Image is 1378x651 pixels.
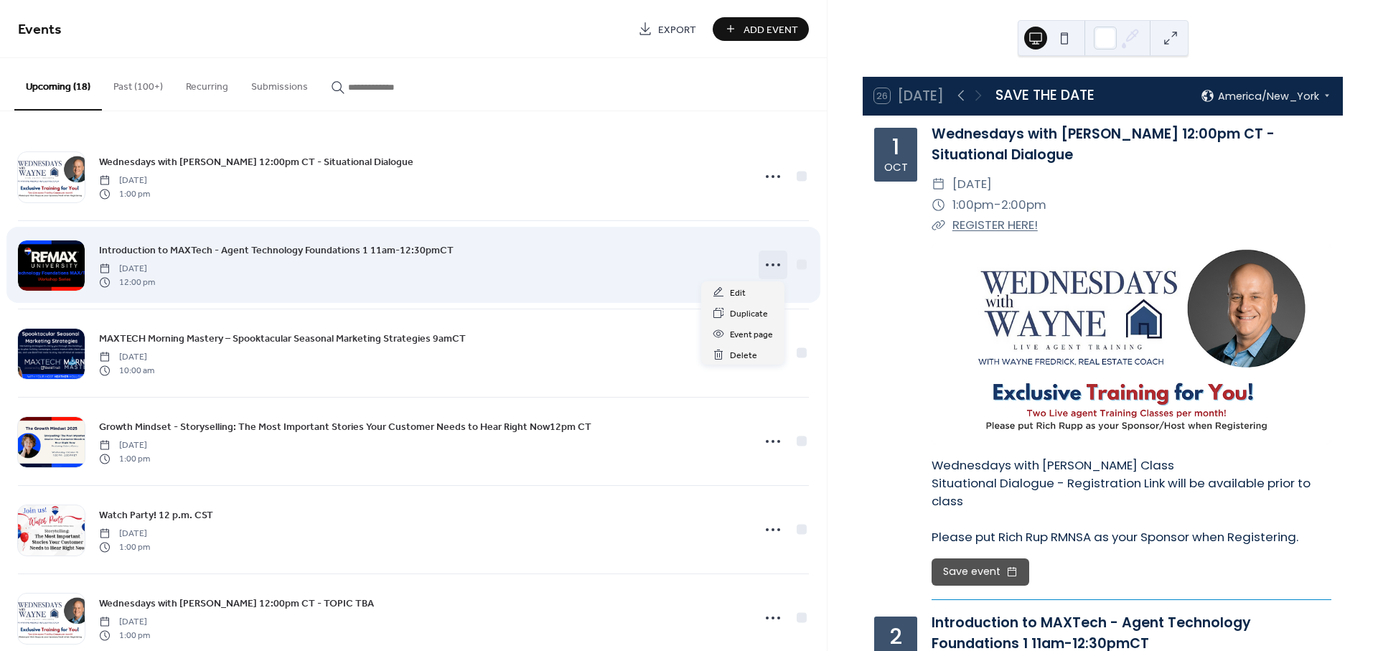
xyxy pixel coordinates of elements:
[102,58,174,109] button: Past (100+)
[932,124,1275,164] a: Wednesdays with [PERSON_NAME] 12:00pm CT - Situational Dialogue
[174,58,240,109] button: Recurring
[884,161,908,172] div: Oct
[730,327,773,342] span: Event page
[99,332,466,347] span: MAXTECH Morning Mastery – Spooktacular Seasonal Marketing Strategies 9amCT
[952,195,994,215] span: 1:00pm
[99,439,150,452] span: [DATE]
[99,155,413,170] span: Wednesdays with [PERSON_NAME] 12:00pm CT - Situational Dialogue
[99,508,213,523] span: Watch Party! 12 p.m. CST
[932,558,1029,586] button: Save event
[18,16,62,44] span: Events
[730,348,757,363] span: Delete
[99,616,150,629] span: [DATE]
[99,540,150,553] span: 1:00 pm
[932,195,945,215] div: ​
[713,17,809,41] button: Add Event
[99,418,591,435] a: Growth Mindset - Storyselling: The Most Important Stories Your Customer Needs to Hear Right Now12...
[99,596,374,612] span: Wednesdays with [PERSON_NAME] 12:00pm CT - TOPIC TBA
[99,187,150,200] span: 1:00 pm
[99,243,454,258] span: Introduction to MAXTech - Agent Technology Foundations 1 11am-12:30pmCT
[99,174,150,187] span: [DATE]
[99,595,374,612] a: Wednesdays with [PERSON_NAME] 12:00pm CT - TOPIC TBA
[995,85,1095,106] div: SAVE THE DATE
[1001,195,1046,215] span: 2:00pm
[627,17,707,41] a: Export
[952,216,1038,233] a: REGISTER HERE!
[14,58,102,111] button: Upcoming (18)
[99,242,454,258] a: Introduction to MAXTech - Agent Technology Foundations 1 11am-12:30pmCT
[99,351,154,364] span: [DATE]
[99,276,155,289] span: 12:00 pm
[240,58,319,109] button: Submissions
[99,452,150,465] span: 1:00 pm
[99,629,150,642] span: 1:00 pm
[99,507,213,523] a: Watch Party! 12 p.m. CST
[730,286,746,301] span: Edit
[932,456,1331,547] div: Wednesdays with [PERSON_NAME] Class Situational Dialogue - Registration Link will be available pr...
[892,136,899,158] div: 1
[99,154,413,170] a: Wednesdays with [PERSON_NAME] 12:00pm CT - Situational Dialogue
[994,195,1001,215] span: -
[932,174,945,195] div: ​
[730,306,768,322] span: Duplicate
[889,626,902,647] div: 2
[952,174,992,195] span: [DATE]
[1218,91,1319,101] span: America/New_York
[99,420,591,435] span: Growth Mindset - Storyselling: The Most Important Stories Your Customer Needs to Hear Right Now12...
[932,215,945,235] div: ​
[99,330,466,347] a: MAXTECH Morning Mastery – Spooktacular Seasonal Marketing Strategies 9amCT
[744,22,798,37] span: Add Event
[658,22,696,37] span: Export
[99,364,154,377] span: 10:00 am
[99,263,155,276] span: [DATE]
[99,528,150,540] span: [DATE]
